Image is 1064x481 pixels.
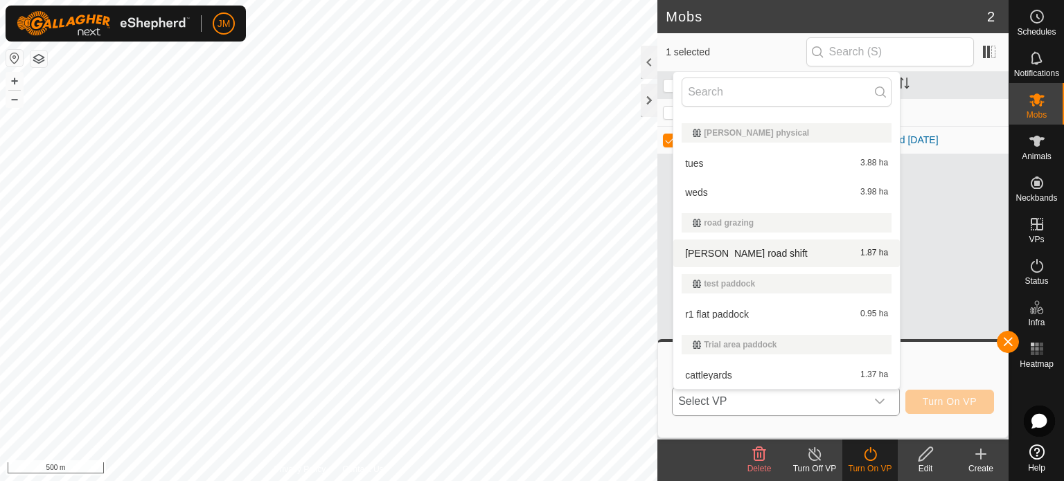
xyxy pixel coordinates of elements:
div: test paddock [693,280,880,288]
span: Delete [747,464,772,473]
span: 1.87 ha [860,248,888,258]
h2: Mobs [666,8,987,25]
li: cattleyards [673,361,900,389]
span: weds [685,188,708,197]
input: Search [682,78,892,107]
span: Turn On VP [923,396,977,407]
div: road grazing [693,219,880,227]
span: 3.98 ha [860,188,888,197]
button: + [6,73,23,89]
div: [PERSON_NAME] physical [693,129,880,137]
button: Reset Map [6,50,23,66]
button: Turn On VP [905,390,994,414]
span: Animals [1022,152,1052,161]
a: Contact Us [342,463,383,475]
span: tues [685,158,703,168]
div: Trial area paddock [693,341,880,349]
input: Search (S) [806,37,974,66]
span: Heatmap [1020,360,1054,368]
div: Create [953,462,1009,475]
span: Notifications [1014,69,1059,78]
a: Privacy Policy [274,463,326,475]
th: VP [880,72,1009,99]
span: r1 flat paddock [685,309,749,319]
ul: Option List [673,57,900,389]
div: Turn On VP [842,462,898,475]
span: 3.88 ha [860,158,888,168]
button: – [6,91,23,107]
div: Turn Off VP [787,462,842,475]
div: Edit [898,462,953,475]
span: Status [1025,277,1048,285]
span: VPs [1029,235,1044,244]
li: tues [673,149,900,177]
img: Gallagher Logo [17,11,190,36]
li: r1 flat paddock [673,300,900,328]
span: 1.37 ha [860,370,888,380]
span: cattleyards [685,370,732,380]
span: [PERSON_NAME] road shift [685,248,808,258]
a: road [DATE] [886,134,939,145]
span: Schedules [1017,28,1056,36]
button: Map Layers [30,51,47,67]
span: 2 [987,6,995,27]
td: - [880,98,1009,126]
div: dropdown trigger [866,388,894,415]
span: JM [218,17,231,31]
li: weds [673,179,900,206]
span: 1 selected [666,45,806,60]
span: Help [1028,464,1045,472]
a: Help [1009,439,1064,478]
span: Select VP [673,388,866,415]
li: vella road shift [673,239,900,267]
p-sorticon: Activate to sort [898,80,910,91]
span: Neckbands [1016,194,1057,202]
span: Infra [1028,318,1045,327]
span: Mobs [1027,111,1047,119]
span: 0.95 ha [860,309,888,319]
